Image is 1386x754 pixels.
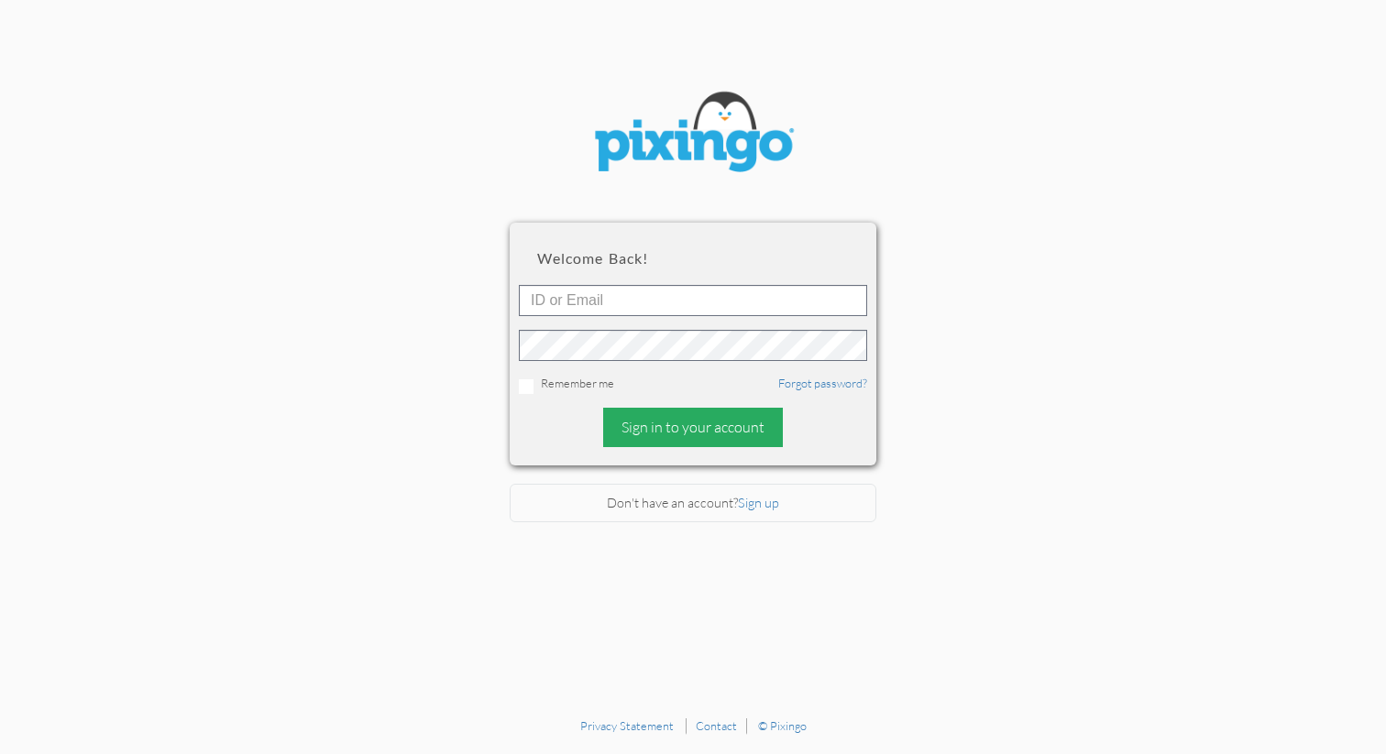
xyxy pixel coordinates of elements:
[603,408,783,447] div: Sign in to your account
[738,495,779,510] a: Sign up
[519,375,867,394] div: Remember me
[778,376,867,390] a: Forgot password?
[758,718,807,733] a: © Pixingo
[580,718,674,733] a: Privacy Statement
[510,484,876,523] div: Don't have an account?
[519,285,867,316] input: ID or Email
[696,718,737,733] a: Contact
[537,250,849,267] h2: Welcome back!
[583,82,803,186] img: pixingo logo
[1385,753,1386,754] iframe: Chat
